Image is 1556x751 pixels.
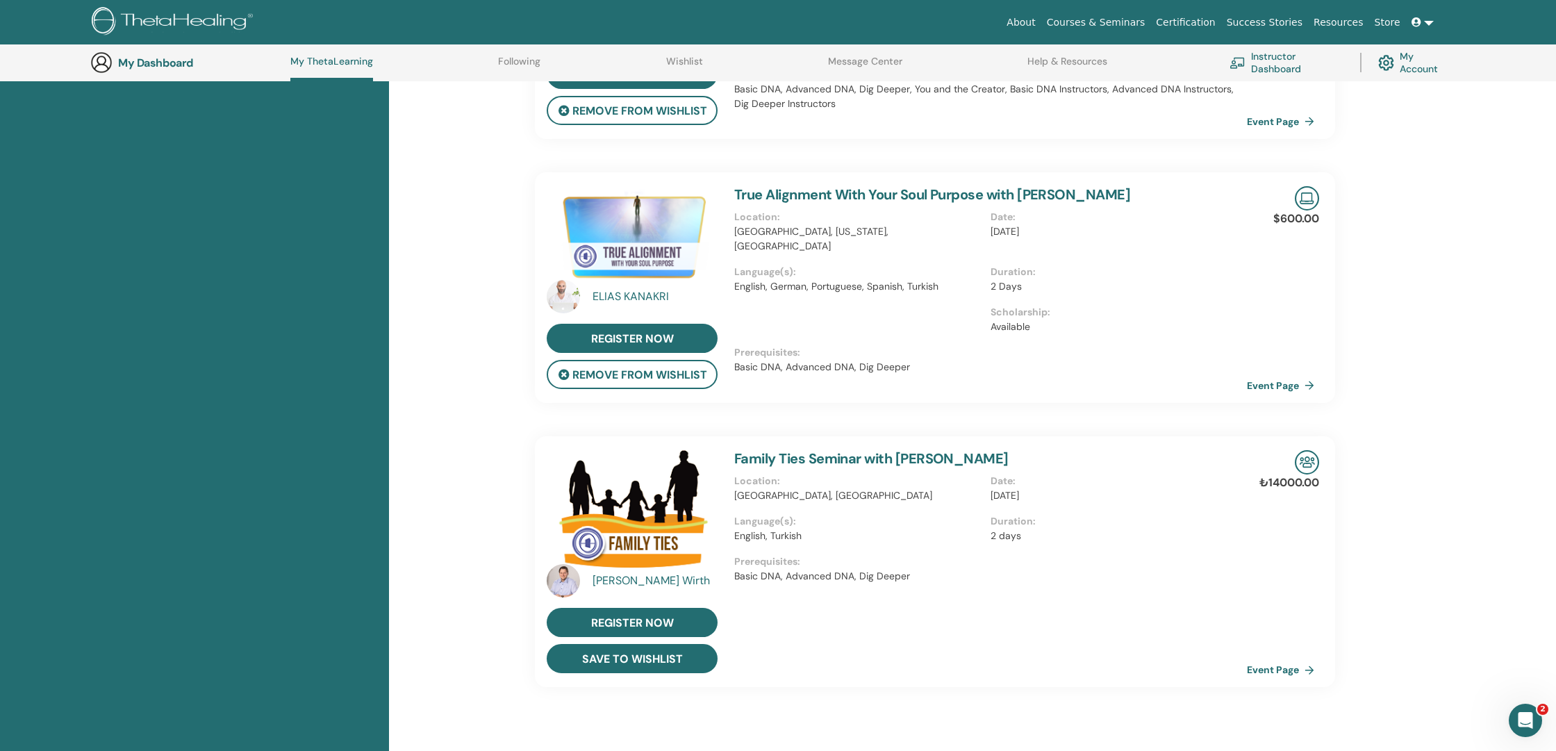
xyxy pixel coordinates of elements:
p: [DATE] [991,224,1239,239]
a: True Alignment With Your Soul Purpose with [PERSON_NAME] [734,185,1130,204]
span: 2 [1537,704,1548,715]
a: Event Page [1247,111,1320,132]
img: True Alignment With Your Soul Purpose [547,186,718,284]
img: chalkboard-teacher.svg [1230,57,1245,69]
a: Wishlist [666,56,703,78]
img: In-Person Seminar [1295,450,1319,474]
p: Date : [991,474,1239,488]
a: Event Page [1247,659,1320,680]
img: logo.png [92,7,258,38]
p: Location : [734,210,982,224]
a: Instructor Dashboard [1230,47,1343,78]
p: Available [991,320,1239,334]
p: Prerequisites : [734,345,1247,360]
a: Following [498,56,540,78]
button: remove from wishlist [547,360,718,389]
img: Family Ties Seminar [547,450,718,569]
p: Basic DNA, Advanced DNA, Dig Deeper, You and the Creator, Basic DNA Instructors, Advanced DNA Ins... [734,82,1247,111]
p: Scholarship : [991,305,1239,320]
p: [DATE] [991,488,1239,503]
p: Duration : [991,265,1239,279]
p: Location : [734,474,982,488]
a: register now [547,324,718,353]
a: My ThetaLearning [290,56,373,81]
img: default.jpg [547,564,580,597]
a: About [1001,10,1041,35]
a: Family Ties Seminar with [PERSON_NAME] [734,449,1009,468]
p: English, Turkish [734,529,982,543]
p: Date : [991,210,1239,224]
img: generic-user-icon.jpg [90,51,113,74]
img: Live Online Seminar [1295,186,1319,211]
a: Message Center [828,56,902,78]
iframe: Intercom live chat [1509,704,1542,737]
p: English, German, Portuguese, Spanish, Turkish [734,279,982,294]
a: ELIAS KANAKRI [593,288,721,305]
img: default.jpg [547,280,580,313]
p: 2 days [991,529,1239,543]
img: cog.svg [1378,51,1394,74]
a: Help & Resources [1027,56,1107,78]
p: ₺14000.00 [1259,474,1319,491]
button: remove from wishlist [547,96,718,125]
p: $600.00 [1273,211,1319,227]
span: register now [591,616,674,630]
p: Prerequisites : [734,554,1247,569]
p: Basic DNA, Advanced DNA, Dig Deeper [734,360,1247,374]
span: register now [591,331,674,346]
p: Language(s) : [734,265,982,279]
a: Courses & Seminars [1041,10,1151,35]
a: Store [1369,10,1406,35]
a: My Account [1378,47,1452,78]
a: register now [547,608,718,637]
a: Success Stories [1221,10,1308,35]
p: Language(s) : [734,514,982,529]
p: [GEOGRAPHIC_DATA], [US_STATE], [GEOGRAPHIC_DATA] [734,224,982,254]
p: Duration : [991,514,1239,529]
p: [GEOGRAPHIC_DATA], [GEOGRAPHIC_DATA] [734,488,982,503]
a: [PERSON_NAME] Wirth [593,572,721,589]
a: Event Page [1247,375,1320,396]
a: Certification [1150,10,1220,35]
p: 2 Days [991,279,1239,294]
button: save to wishlist [547,644,718,673]
p: Basic DNA, Advanced DNA, Dig Deeper [734,569,1247,584]
h3: My Dashboard [118,56,257,69]
a: Resources [1308,10,1369,35]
